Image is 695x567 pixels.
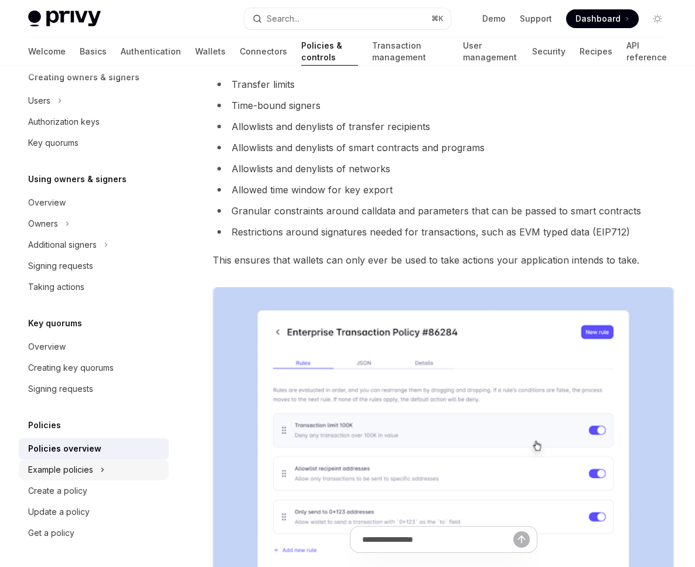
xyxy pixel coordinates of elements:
a: Taking actions [19,276,169,298]
h5: Key quorums [28,316,82,330]
h5: Policies [28,418,61,432]
input: Ask a question... [362,527,513,552]
img: light logo [28,11,101,27]
a: Support [520,13,552,25]
div: Update a policy [28,505,90,519]
a: Key quorums [19,132,169,153]
a: Welcome [28,37,66,66]
div: Users [28,94,50,108]
a: Policies & controls [301,37,358,66]
li: Transfer limits [213,76,674,93]
a: Authentication [121,37,181,66]
div: Taking actions [28,280,84,294]
button: Owners [19,213,169,234]
a: Overview [19,336,169,357]
a: Basics [80,37,107,66]
a: API reference [626,37,667,66]
button: Toggle dark mode [648,9,667,28]
li: Granular constraints around calldata and parameters that can be passed to smart contracts [213,203,674,219]
a: Get a policy [19,522,169,544]
a: Authorization keys [19,111,169,132]
a: Create a policy [19,480,169,501]
button: Additional signers [19,234,169,255]
a: Dashboard [566,9,639,28]
li: Allowed time window for key export [213,182,674,198]
li: Allowlists and denylists of smart contracts and programs [213,139,674,156]
li: Time-bound signers [213,97,674,114]
div: Signing requests [28,259,93,273]
div: Search... [267,12,299,26]
h5: Using owners & signers [28,172,127,186]
div: Example policies [28,463,93,477]
a: Signing requests [19,378,169,399]
li: Allowlists and denylists of transfer recipients [213,118,674,135]
div: Creating key quorums [28,361,114,375]
a: Signing requests [19,255,169,276]
button: Users [19,90,169,111]
div: Key quorums [28,136,79,150]
button: Send message [513,531,530,548]
li: Restrictions around signatures needed for transactions, such as EVM typed data (EIP712) [213,224,674,240]
div: Overview [28,340,66,354]
li: Allowlists and denylists of networks [213,160,674,177]
div: Additional signers [28,238,97,252]
a: Connectors [240,37,287,66]
a: User management [463,37,517,66]
span: Dashboard [575,13,621,25]
div: Get a policy [28,526,74,540]
div: Policies overview [28,442,101,456]
div: Overview [28,196,66,210]
button: Example policies [19,459,169,480]
a: Update a policy [19,501,169,522]
a: Creating key quorums [19,357,169,378]
a: Transaction management [372,37,449,66]
div: Signing requests [28,382,93,396]
a: Policies overview [19,438,169,459]
a: Overview [19,192,169,213]
div: Create a policy [28,484,87,498]
button: Search...⌘K [244,8,451,29]
a: Demo [482,13,506,25]
a: Security [532,37,565,66]
div: Authorization keys [28,115,100,129]
a: Recipes [580,37,612,66]
a: Wallets [195,37,226,66]
span: ⌘ K [431,14,444,23]
span: This ensures that wallets can only ever be used to take actions your application intends to take. [213,252,674,268]
div: Owners [28,217,58,231]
